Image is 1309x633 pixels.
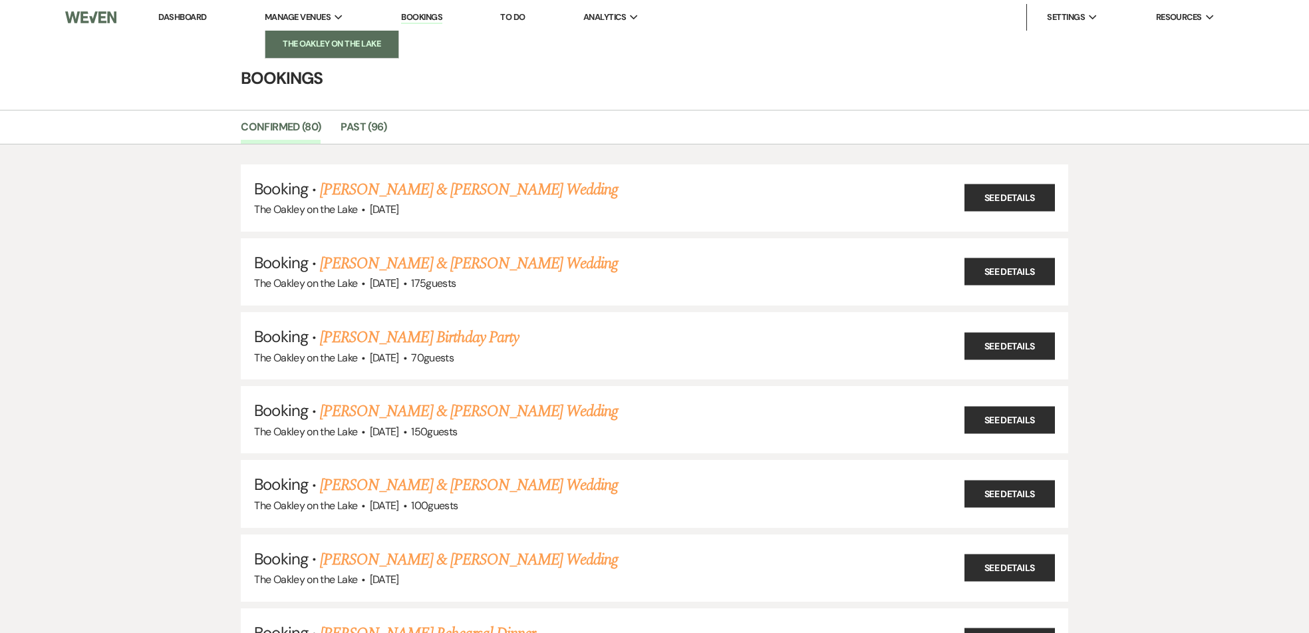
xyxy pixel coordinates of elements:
[254,252,307,273] span: Booking
[320,473,618,497] a: [PERSON_NAME] & [PERSON_NAME] Wedding
[964,184,1055,212] a: See Details
[964,258,1055,286] a: See Details
[1047,11,1085,24] span: Settings
[411,499,458,513] span: 100 guests
[370,202,399,216] span: [DATE]
[254,572,357,586] span: The Oakley on the Lake
[158,11,206,23] a: Dashboard
[320,399,618,423] a: [PERSON_NAME] & [PERSON_NAME] Wedding
[1156,11,1202,24] span: Resources
[370,351,399,365] span: [DATE]
[254,474,307,495] span: Booking
[241,118,321,144] a: Confirmed (80)
[176,67,1133,90] h4: Bookings
[320,325,519,349] a: [PERSON_NAME] Birthday Party
[254,400,307,421] span: Booking
[320,252,618,276] a: [PERSON_NAME] & [PERSON_NAME] Wedding
[411,425,457,439] span: 150 guests
[401,11,442,24] a: Bookings
[964,332,1055,359] a: See Details
[254,548,307,569] span: Booking
[500,11,525,23] a: To Do
[272,37,392,51] li: The Oakley on the Lake
[254,276,357,290] span: The Oakley on the Lake
[411,351,454,365] span: 70 guests
[65,3,116,31] img: Weven Logo
[254,178,307,199] span: Booking
[254,351,357,365] span: The Oakley on the Lake
[265,31,398,57] a: The Oakley on the Lake
[254,425,357,439] span: The Oakley on the Lake
[964,554,1055,582] a: See Details
[320,548,618,572] a: [PERSON_NAME] & [PERSON_NAME] Wedding
[964,480,1055,507] a: See Details
[370,499,399,513] span: [DATE]
[583,11,626,24] span: Analytics
[964,406,1055,433] a: See Details
[254,202,357,216] span: The Oakley on the Lake
[265,11,331,24] span: Manage Venues
[370,425,399,439] span: [DATE]
[254,499,357,513] span: The Oakley on the Lake
[411,276,456,290] span: 175 guests
[320,178,618,202] a: [PERSON_NAME] & [PERSON_NAME] Wedding
[341,118,386,144] a: Past (96)
[370,572,399,586] span: [DATE]
[254,326,307,347] span: Booking
[370,276,399,290] span: [DATE]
